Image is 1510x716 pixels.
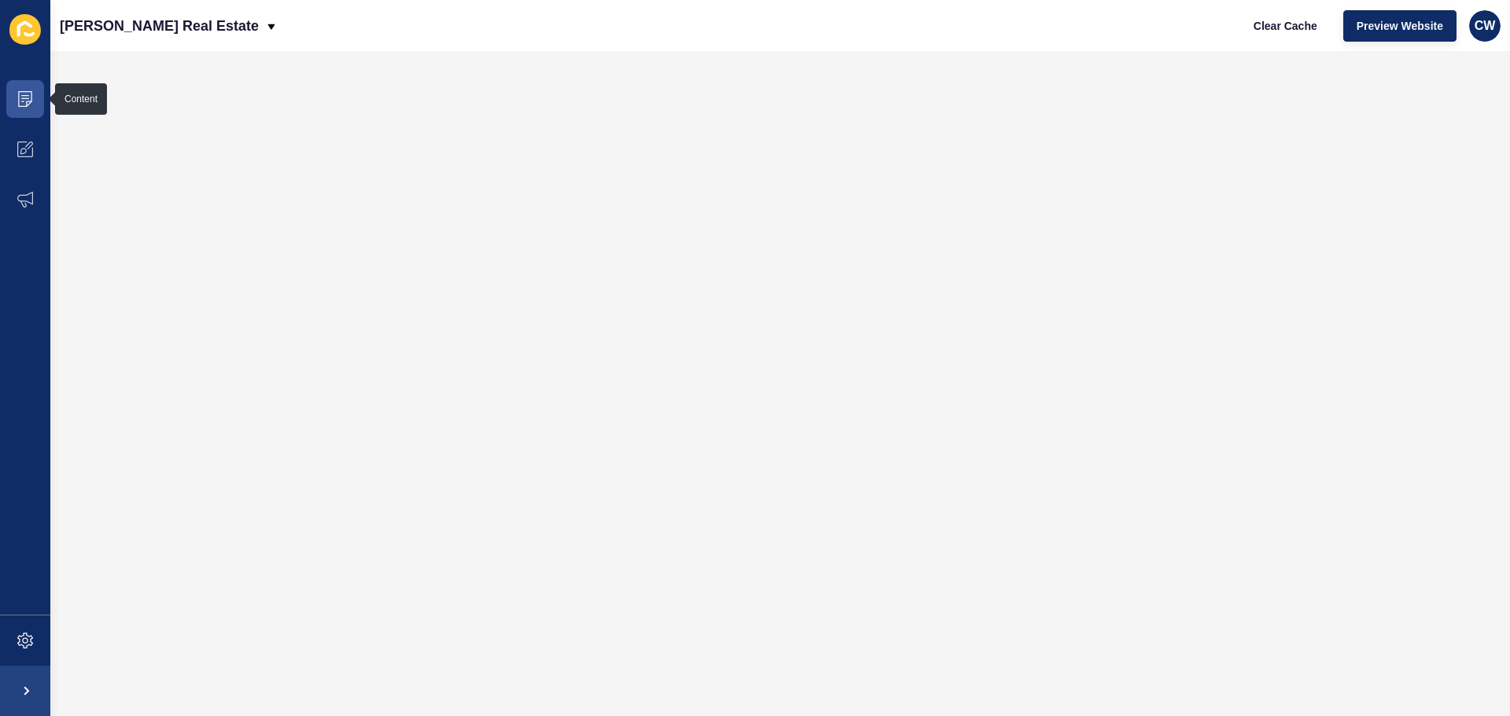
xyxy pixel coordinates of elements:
span: Preview Website [1357,18,1443,34]
button: Clear Cache [1240,10,1331,42]
button: Preview Website [1343,10,1457,42]
span: CW [1475,18,1496,34]
p: [PERSON_NAME] Real Estate [60,6,259,46]
span: Clear Cache [1254,18,1317,34]
div: Content [64,93,98,105]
